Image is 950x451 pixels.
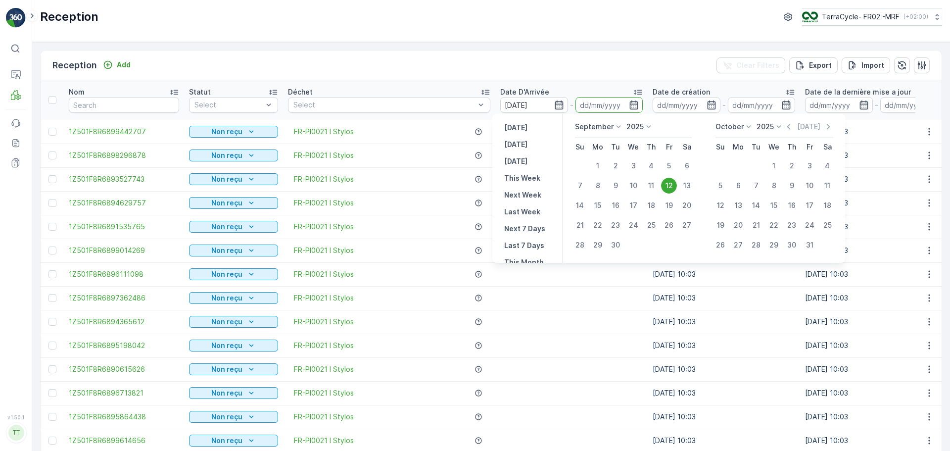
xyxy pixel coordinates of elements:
[819,217,835,233] div: 25
[861,60,884,70] p: Import
[504,207,540,217] p: Last Week
[189,292,278,304] button: Non reçu
[784,217,800,233] div: 23
[648,310,800,334] td: [DATE] 10:03
[69,222,179,232] a: 1Z501F8R6891535765
[805,87,911,97] p: Date de la dernière mise a jour
[875,99,878,111] p: -
[730,198,746,213] div: 13
[608,217,623,233] div: 23
[211,198,242,208] p: Non reçu
[69,317,179,327] span: 1Z501F8R6894365612
[819,178,835,194] div: 11
[69,293,179,303] a: 1Z501F8R6897362486
[722,99,726,111] p: -
[784,178,800,194] div: 9
[504,257,544,267] p: This Month
[802,158,817,174] div: 3
[48,247,56,254] div: Toggle Row Selected
[69,127,179,137] span: 1Z501F8R6899442707
[294,388,354,398] span: FR-PI0021 I Stylos
[748,178,764,194] div: 7
[504,173,540,183] p: This Week
[211,341,242,351] p: Non reçu
[500,139,531,150] button: Today
[294,246,354,255] a: FR-PI0021 I Stylos
[69,341,179,351] span: 1Z501F8R6895198042
[679,178,695,194] div: 13
[211,150,242,160] p: Non reçu
[294,364,354,374] span: FR-PI0021 I Stylos
[822,12,900,22] p: TerraCycle- FR02 -MRF
[500,87,549,97] p: Date D'Arrivée
[802,8,942,26] button: TerraCycle- FR02 -MRF(+02:00)
[766,158,782,174] div: 1
[590,198,606,213] div: 15
[48,413,56,421] div: Toggle Row Selected
[728,97,796,113] input: dd/mm/yyyy
[570,99,573,111] p: -
[572,217,588,233] div: 21
[194,100,263,110] p: Select
[211,269,242,279] p: Non reçu
[747,138,765,156] th: Tuesday
[607,138,624,156] th: Tuesday
[500,97,568,113] input: dd/mm/yyyy
[748,237,764,253] div: 28
[504,190,541,200] p: Next Week
[48,365,56,373] div: Toggle Row Selected
[211,317,242,327] p: Non reçu
[766,178,782,194] div: 8
[211,222,242,232] p: Non reçu
[48,318,56,326] div: Toggle Row Selected
[643,178,659,194] div: 11
[69,269,179,279] a: 1Z501F8R6896111098
[504,241,544,251] p: Last 7 Days
[500,240,548,251] button: Last 7 Days
[6,414,26,420] span: v 1.50.1
[679,198,695,213] div: 20
[294,150,354,160] a: FR-PI0021 I Stylos
[819,198,835,213] div: 18
[294,341,354,351] span: FR-PI0021 I Stylos
[189,197,278,209] button: Non reçu
[189,221,278,233] button: Non reçu
[211,436,242,446] p: Non reçu
[648,262,800,286] td: [DATE] 10:03
[590,178,606,194] div: 8
[48,128,56,136] div: Toggle Row Selected
[69,364,179,374] span: 1Z501F8R6890615626
[678,138,696,156] th: Saturday
[294,222,354,232] a: FR-PI0021 I Stylos
[624,138,642,156] th: Wednesday
[189,316,278,328] button: Non reçu
[500,172,544,184] button: This Week
[802,237,817,253] div: 31
[661,178,677,194] div: 12
[802,178,817,194] div: 10
[712,198,728,213] div: 12
[643,158,659,174] div: 4
[802,217,817,233] div: 24
[625,217,641,233] div: 24
[69,87,85,97] p: Nom
[294,198,354,208] a: FR-PI0021 I Stylos
[288,87,313,97] p: Déchet
[294,269,354,279] a: FR-PI0021 I Stylos
[189,245,278,256] button: Non reçu
[643,198,659,213] div: 18
[730,237,746,253] div: 27
[748,217,764,233] div: 21
[661,158,677,174] div: 5
[590,237,606,253] div: 29
[625,198,641,213] div: 17
[189,411,278,423] button: Non reçu
[69,150,179,160] span: 1Z501F8R6898296878
[880,97,948,113] input: dd/mm/yyyy
[211,127,242,137] p: Non reçu
[294,127,354,137] a: FR-PI0021 I Stylos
